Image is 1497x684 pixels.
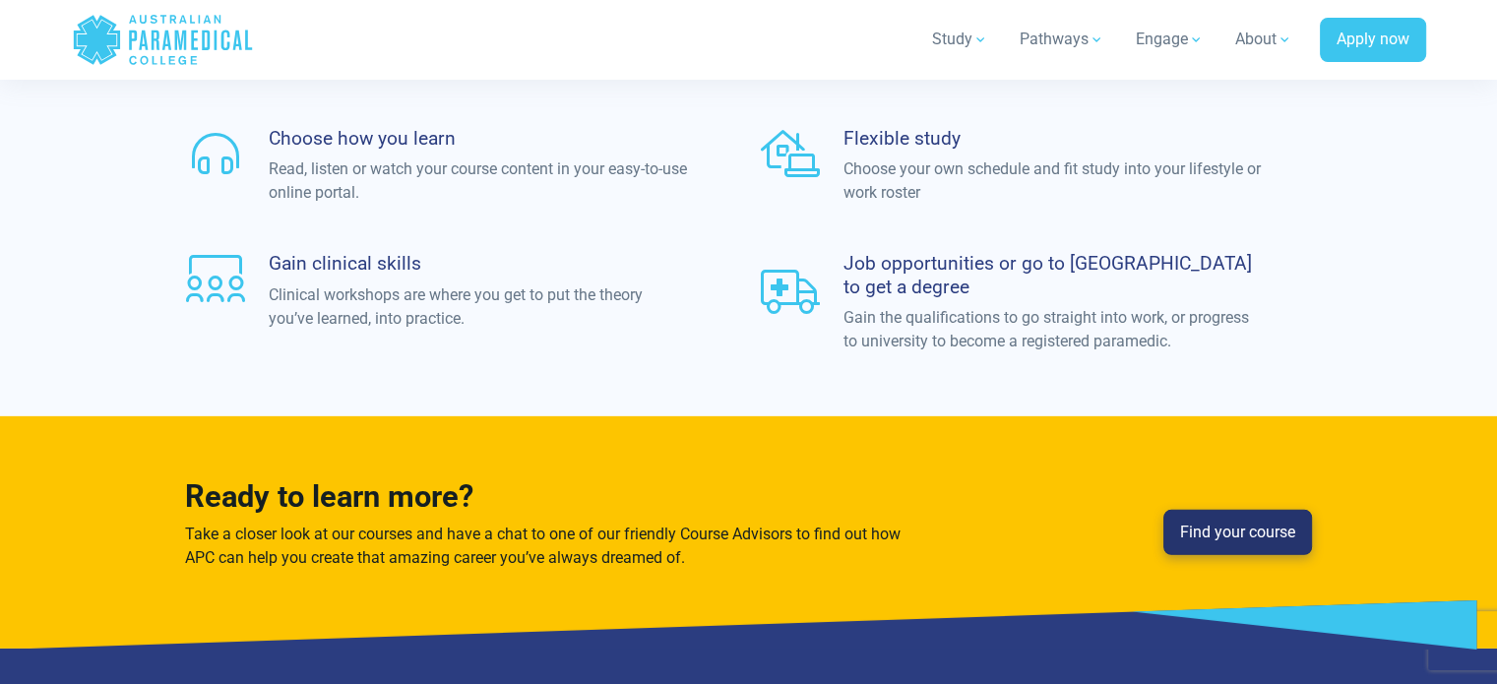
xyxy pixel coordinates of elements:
[269,252,689,275] h4: Gain clinical skills
[1163,510,1312,555] a: Find your course
[269,283,689,331] p: Clinical workshops are where you get to put the theory you’ve learned, into practice.
[1320,18,1426,63] a: Apply now
[269,127,689,150] h4: Choose how you learn
[269,157,689,205] p: Read, listen or watch your course content in your easy-to-use online portal.
[72,8,254,72] a: Australian Paramedical College
[185,523,929,570] p: Take a closer look at our courses and have a chat to one of our friendly Course Advisors to find ...
[185,479,929,516] h3: Ready to learn more?
[843,252,1264,297] h4: Job opportunities or go to [GEOGRAPHIC_DATA] to get a degree
[1223,12,1304,67] a: About
[843,157,1264,205] p: Choose your own schedule and fit study into your lifestyle or work roster
[1124,12,1216,67] a: Engage
[843,127,1264,150] h4: Flexible study
[920,12,1000,67] a: Study
[843,306,1264,353] p: Gain the qualifications to go straight into work, or progress to university to become a registere...
[1008,12,1116,67] a: Pathways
